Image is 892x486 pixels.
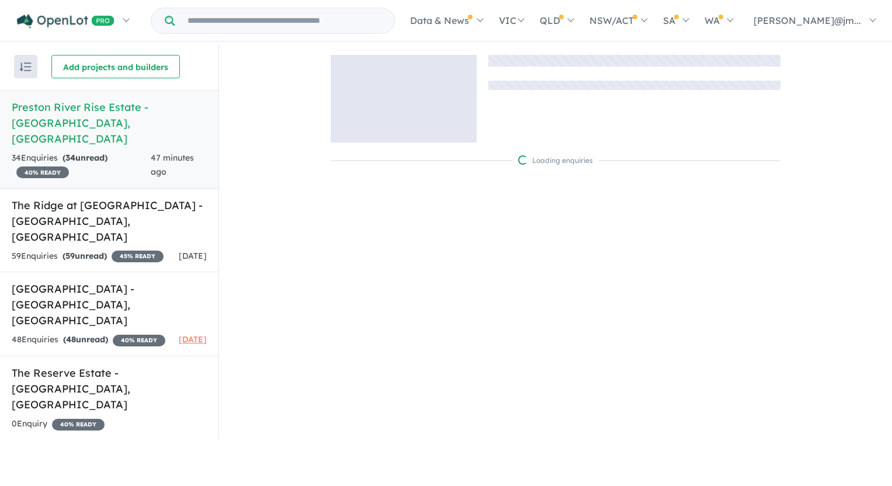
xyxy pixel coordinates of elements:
[17,14,114,29] img: Openlot PRO Logo White
[179,334,207,345] span: [DATE]
[518,155,593,166] div: Loading enquiries
[51,55,180,78] button: Add projects and builders
[12,99,207,147] h5: Preston River Rise Estate - [GEOGRAPHIC_DATA] , [GEOGRAPHIC_DATA]
[12,151,151,179] div: 34 Enquir ies
[177,8,392,33] input: Try estate name, suburb, builder or developer
[12,197,207,245] h5: The Ridge at [GEOGRAPHIC_DATA] - [GEOGRAPHIC_DATA] , [GEOGRAPHIC_DATA]
[20,63,32,71] img: sort.svg
[63,334,108,345] strong: ( unread)
[112,251,164,262] span: 45 % READY
[12,365,207,412] h5: The Reserve Estate - [GEOGRAPHIC_DATA] , [GEOGRAPHIC_DATA]
[65,251,75,261] span: 59
[63,251,107,261] strong: ( unread)
[113,335,165,346] span: 40 % READY
[16,166,69,178] span: 40 % READY
[12,281,207,328] h5: [GEOGRAPHIC_DATA] - [GEOGRAPHIC_DATA] , [GEOGRAPHIC_DATA]
[52,419,105,431] span: 40 % READY
[12,417,105,431] div: 0 Enquir y
[63,152,107,163] strong: ( unread)
[12,333,165,347] div: 48 Enquir ies
[151,152,194,177] span: 47 minutes ago
[754,15,861,26] span: [PERSON_NAME]@jm...
[179,251,207,261] span: [DATE]
[65,152,75,163] span: 34
[66,334,76,345] span: 48
[12,249,164,263] div: 59 Enquir ies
